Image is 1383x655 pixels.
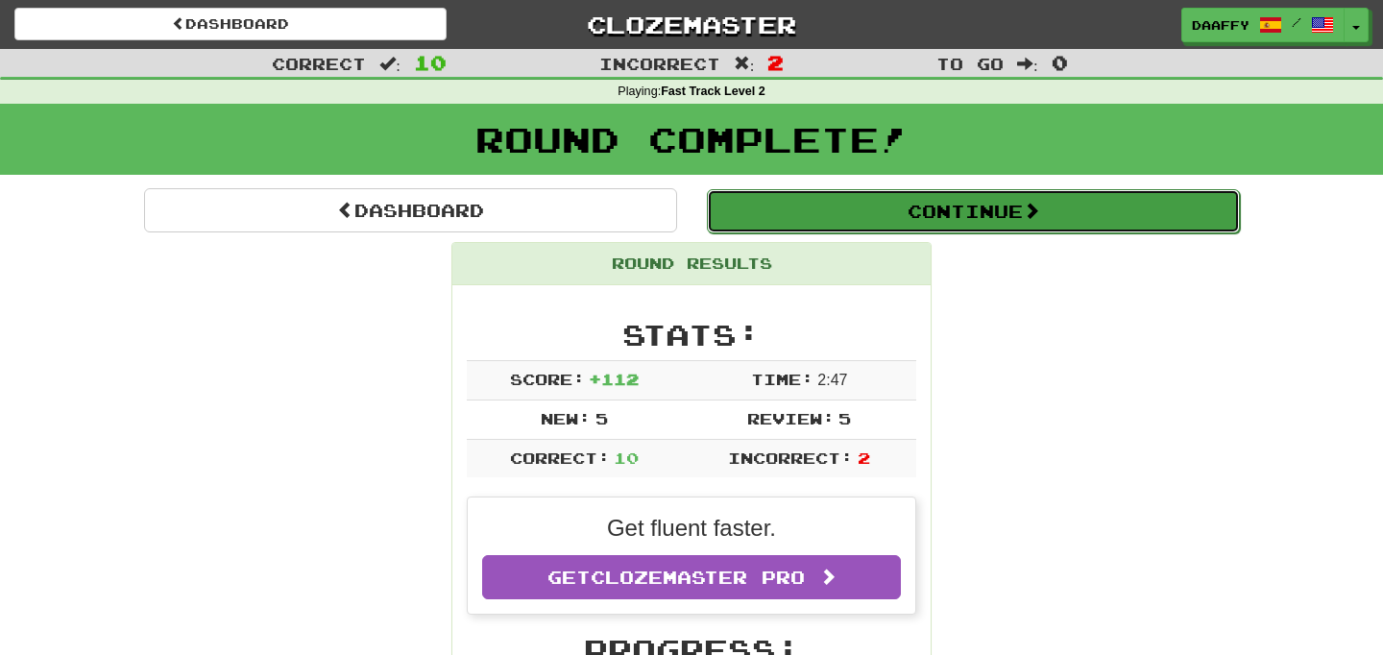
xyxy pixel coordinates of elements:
[589,370,639,388] span: + 112
[599,54,720,73] span: Incorrect
[482,512,901,545] p: Get fluent faster.
[1017,56,1038,72] span: :
[1052,51,1068,74] span: 0
[14,8,447,40] a: Dashboard
[482,555,901,599] a: GetClozemaster Pro
[595,409,608,427] span: 5
[751,370,813,388] span: Time:
[728,449,853,467] span: Incorrect:
[1192,16,1250,34] span: daaffy
[510,449,610,467] span: Correct:
[467,319,916,351] h2: Stats:
[379,56,400,72] span: :
[475,8,908,41] a: Clozemaster
[614,449,639,467] span: 10
[661,85,765,98] strong: Fast Track Level 2
[591,567,805,588] span: Clozemaster Pro
[734,56,755,72] span: :
[936,54,1004,73] span: To go
[838,409,851,427] span: 5
[7,120,1376,158] h1: Round Complete!
[1181,8,1345,42] a: daaffy /
[510,370,585,388] span: Score:
[747,409,835,427] span: Review:
[858,449,870,467] span: 2
[767,51,784,74] span: 2
[817,372,847,388] span: 2 : 47
[144,188,677,232] a: Dashboard
[707,189,1240,233] button: Continue
[1292,15,1301,29] span: /
[541,409,591,427] span: New:
[414,51,447,74] span: 10
[272,54,366,73] span: Correct
[452,243,931,285] div: Round Results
